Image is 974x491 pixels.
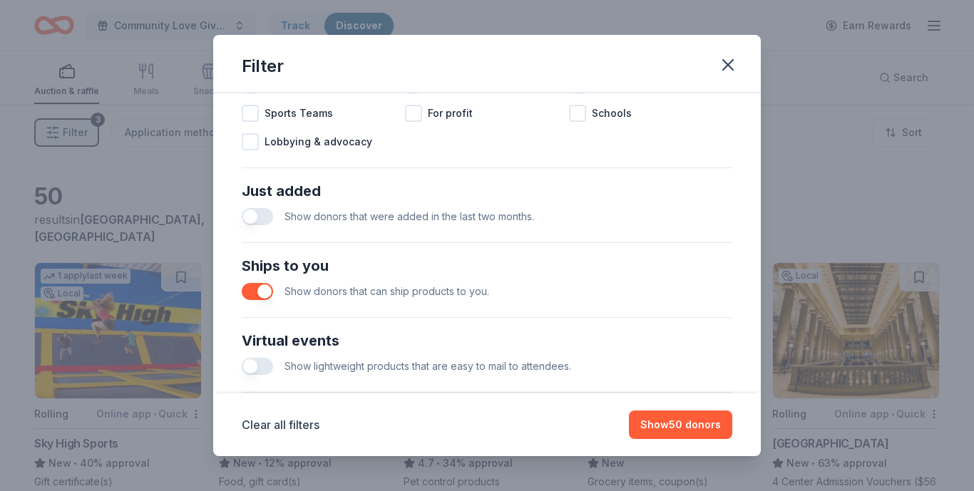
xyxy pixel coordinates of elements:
[284,360,571,372] span: Show lightweight products that are easy to mail to attendees.
[242,254,732,277] div: Ships to you
[242,329,732,352] div: Virtual events
[242,180,732,202] div: Just added
[629,410,732,439] button: Show50 donors
[265,105,333,122] span: Sports Teams
[284,210,534,222] span: Show donors that were added in the last two months.
[428,105,473,122] span: For profit
[242,55,284,78] div: Filter
[265,133,372,150] span: Lobbying & advocacy
[592,105,632,122] span: Schools
[242,416,319,433] button: Clear all filters
[284,285,489,297] span: Show donors that can ship products to you.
